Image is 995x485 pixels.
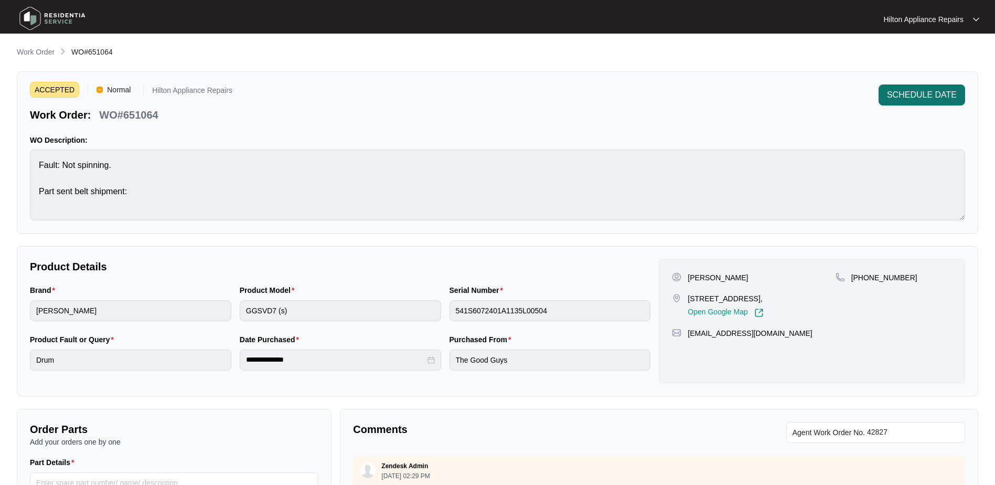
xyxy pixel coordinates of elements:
img: chevron-right [59,47,67,56]
input: Date Purchased [246,354,425,365]
span: Normal [103,82,135,98]
input: Purchased From [450,350,651,371]
label: Part Details [30,457,79,468]
span: ACCEPTED [30,82,79,98]
p: [STREET_ADDRESS], [688,293,763,304]
label: Product Model [240,285,299,296]
a: Open Google Map [688,308,763,318]
span: Agent Work Order No. [793,426,865,439]
img: map-pin [836,272,845,282]
img: Vercel Logo [97,87,103,93]
input: Product Fault or Query [30,350,231,371]
p: [DATE] 02:29 PM [381,473,430,479]
label: Date Purchased [240,334,303,345]
p: Comments [353,422,651,437]
img: Link-External [754,308,764,318]
p: Work Order [17,47,55,57]
p: Product Details [30,259,650,274]
label: Serial Number [450,285,507,296]
input: Add Agent Work Order No. [867,426,959,439]
p: [EMAIL_ADDRESS][DOMAIN_NAME] [688,328,812,339]
span: SCHEDULE DATE [887,89,957,101]
input: Brand [30,300,231,321]
img: dropdown arrow [973,17,979,22]
p: Hilton Appliance Repairs [883,14,964,25]
p: Order Parts [30,422,318,437]
button: SCHEDULE DATE [879,85,965,106]
img: residentia service logo [16,3,89,34]
img: map-pin [672,328,681,338]
textarea: Fault: Not spinning. Part sent belt shipment: [30,150,965,220]
label: Product Fault or Query [30,334,118,345]
img: user-pin [672,272,681,282]
p: WO#651064 [99,108,158,122]
input: Serial Number [450,300,651,321]
p: Add your orders one by one [30,437,318,447]
p: Hilton Appliance Repairs [152,87,232,98]
a: Work Order [15,47,57,58]
span: WO#651064 [71,48,113,56]
img: map-pin [672,293,681,303]
label: Brand [30,285,59,296]
input: Product Model [240,300,441,321]
img: user.svg [360,462,376,478]
p: Work Order: [30,108,91,122]
p: [PHONE_NUMBER] [851,272,917,283]
p: Zendesk Admin [381,462,428,470]
p: [PERSON_NAME] [688,272,748,283]
label: Purchased From [450,334,516,345]
p: WO Description: [30,135,965,145]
